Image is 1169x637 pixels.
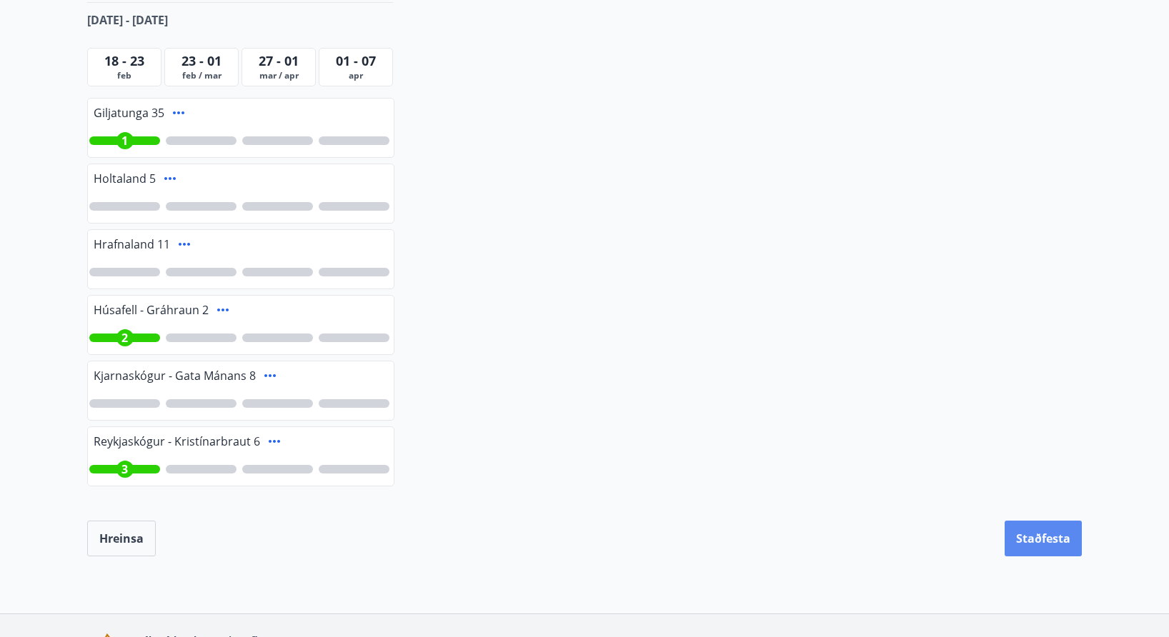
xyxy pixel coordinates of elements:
span: 3 [121,461,128,477]
span: Kjarnaskógur - Gata Mánans 8 [94,368,256,383]
button: Hreinsa [87,521,156,556]
span: Holtaland 5 [94,171,156,186]
span: 1 [121,133,128,149]
span: [DATE] - [DATE] [87,12,168,28]
span: Hrafnaland 11 [94,236,170,252]
span: 01 - 07 [336,52,376,69]
span: 18 - 23 [104,52,144,69]
button: Staðfesta [1005,521,1082,556]
span: apr [322,70,389,81]
span: feb [91,70,158,81]
span: feb / mar [168,70,235,81]
span: Reykjaskógur - Kristínarbraut 6 [94,433,260,449]
span: Giljatunga 35 [94,105,164,121]
span: mar / apr [245,70,312,81]
span: 2 [121,330,128,346]
span: 27 - 01 [259,52,299,69]
span: Húsafell - Gráhraun 2 [94,302,209,318]
span: 23 - 01 [181,52,222,69]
